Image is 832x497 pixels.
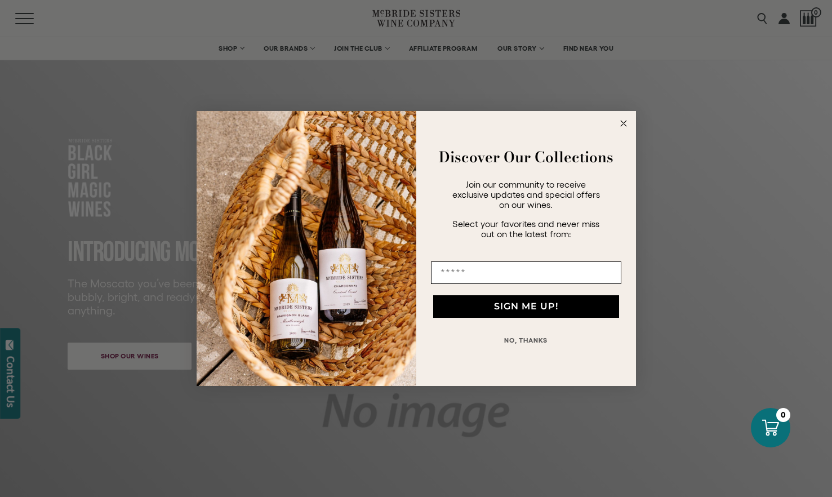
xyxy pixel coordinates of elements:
[452,179,600,210] span: Join our community to receive exclusive updates and special offers on our wines.
[197,111,416,386] img: 42653730-7e35-4af7-a99d-12bf478283cf.jpeg
[431,261,621,284] input: Email
[439,146,613,168] strong: Discover Our Collections
[617,117,630,130] button: Close dialog
[452,219,599,239] span: Select your favorites and never miss out on the latest from:
[433,295,619,318] button: SIGN ME UP!
[776,408,790,422] div: 0
[431,329,621,352] button: NO, THANKS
